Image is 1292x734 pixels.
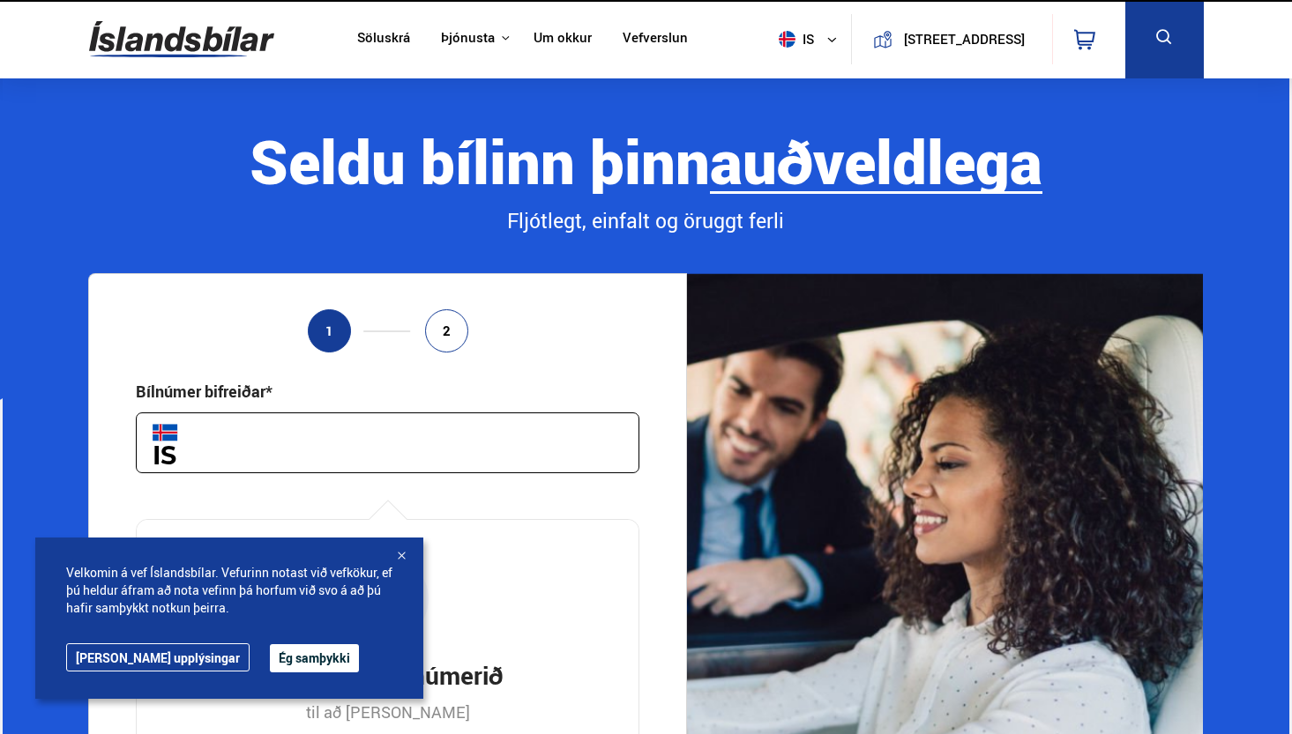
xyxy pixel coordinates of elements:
[88,206,1203,236] div: Fljótlegt, einfalt og öruggt ferli
[779,31,795,48] img: svg+xml;base64,PHN2ZyB4bWxucz0iaHR0cDovL3d3dy53My5vcmcvMjAwMC9zdmciIHdpZHRoPSI1MTIiIGhlaWdodD0iNT...
[772,31,816,48] span: is
[900,32,1029,47] button: [STREET_ADDRESS]
[862,14,1042,64] a: [STREET_ADDRESS]
[306,701,470,723] p: til að [PERSON_NAME]
[534,30,592,48] a: Um okkur
[270,644,359,672] button: Ég samþykki
[66,643,250,671] a: [PERSON_NAME] upplýsingar
[443,323,451,338] span: 2
[357,30,410,48] a: Söluskrá
[66,564,392,617] span: Velkomin á vef Íslandsbílar. Vefurinn notast við vefkökur, ef þú heldur áfram að nota vefinn þá h...
[325,323,333,338] span: 1
[772,13,851,65] button: is
[89,11,274,68] img: G0Ugv5HjCgRt.svg
[88,128,1203,194] div: Seldu bílinn þinn
[623,30,688,48] a: Vefverslun
[441,30,495,47] button: Þjónusta
[710,120,1042,202] b: auðveldlega
[136,381,273,402] div: Bílnúmer bifreiðar*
